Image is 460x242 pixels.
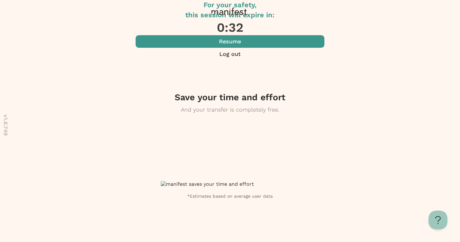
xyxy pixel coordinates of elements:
img: manifest saves your time and effort [161,181,299,187]
button: Log out [136,48,324,60]
iframe: Toggle Customer Support [429,211,447,229]
h4: Save your time and effort [175,92,285,103]
span: And your transfer is completely free. [181,106,279,113]
p: v 1.8.749 [2,114,10,136]
button: Resume [136,35,324,48]
span: *Estimates based on average user data [187,193,273,200]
